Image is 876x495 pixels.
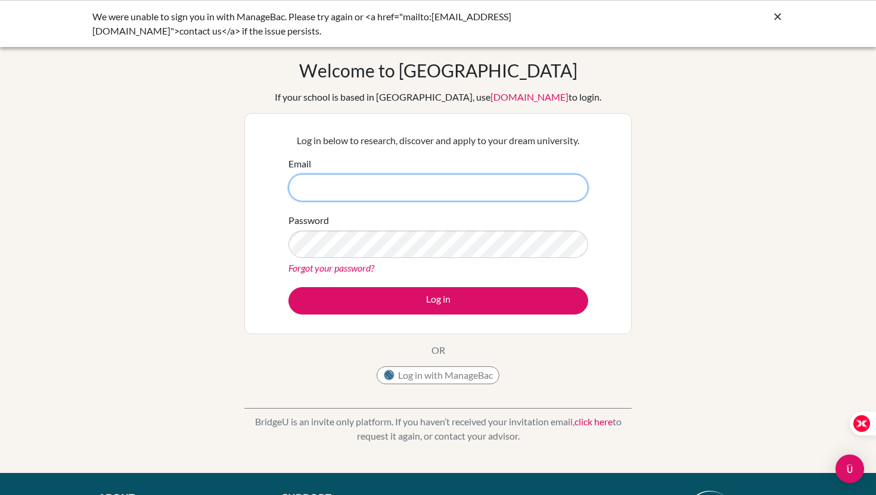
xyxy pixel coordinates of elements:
[431,343,445,357] p: OR
[288,287,588,315] button: Log in
[288,213,329,228] label: Password
[288,157,311,171] label: Email
[92,10,605,38] div: We were unable to sign you in with ManageBac. Please try again or <a href="mailto:[EMAIL_ADDRESS]...
[490,91,569,102] a: [DOMAIN_NAME]
[835,454,864,483] div: Open Intercom Messenger
[288,262,374,273] a: Forgot your password?
[288,133,588,148] p: Log in below to research, discover and apply to your dream university.
[377,366,499,384] button: Log in with ManageBac
[299,60,577,81] h1: Welcome to [GEOGRAPHIC_DATA]
[244,415,632,443] p: BridgeU is an invite only platform. If you haven’t received your invitation email, to request it ...
[275,90,601,104] div: If your school is based in [GEOGRAPHIC_DATA], use to login.
[574,416,613,427] a: click here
